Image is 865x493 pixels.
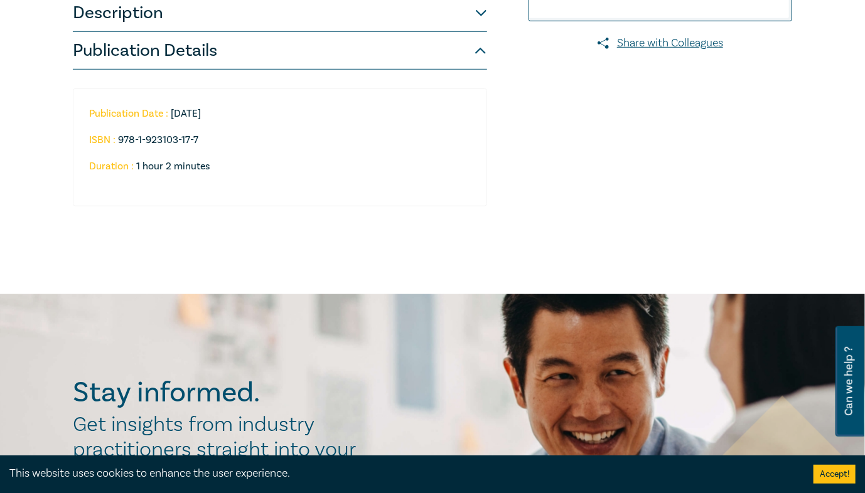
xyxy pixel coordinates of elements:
[73,412,369,487] h2: Get insights from industry practitioners straight into your inbox.
[89,160,134,172] strong: Duration :
[814,465,856,484] button: Accept cookies
[73,32,487,70] button: Publication Details
[529,35,792,51] a: Share with Colleagues
[89,108,461,119] li: [DATE]
[89,161,471,172] li: 1 hour 2 minutes
[9,465,795,482] div: This website uses cookies to enhance the user experience.
[89,107,168,120] strong: Publication Date :
[89,134,461,146] li: 978-1-923103-17-7
[89,134,116,146] strong: ISBN :
[73,376,369,409] h2: Stay informed.
[843,334,855,429] span: Can we help ?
